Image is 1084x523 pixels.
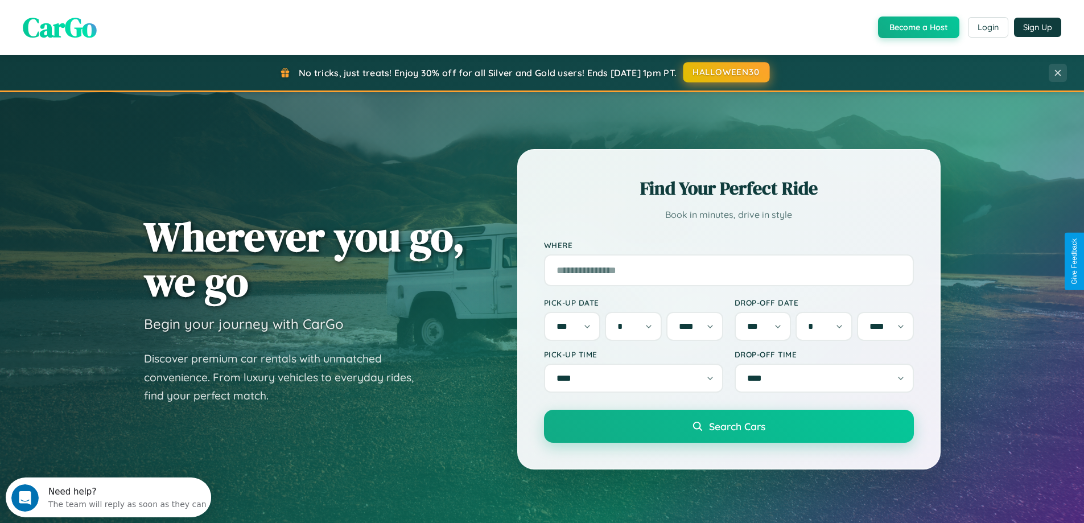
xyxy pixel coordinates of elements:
[544,349,723,359] label: Pick-up Time
[11,484,39,512] iframe: Intercom live chat
[735,298,914,307] label: Drop-off Date
[1070,238,1078,285] div: Give Feedback
[144,214,465,304] h1: Wherever you go, we go
[23,9,97,46] span: CarGo
[1014,18,1061,37] button: Sign Up
[6,477,211,517] iframe: Intercom live chat discovery launcher
[144,349,428,405] p: Discover premium car rentals with unmatched convenience. From luxury vehicles to everyday rides, ...
[709,420,765,433] span: Search Cars
[878,17,959,38] button: Become a Host
[544,176,914,201] h2: Find Your Perfect Ride
[43,10,201,19] div: Need help?
[5,5,212,36] div: Open Intercom Messenger
[735,349,914,359] label: Drop-off Time
[144,315,344,332] h3: Begin your journey with CarGo
[968,17,1008,38] button: Login
[683,62,770,83] button: HALLOWEEN30
[544,207,914,223] p: Book in minutes, drive in style
[43,19,201,31] div: The team will reply as soon as they can
[544,410,914,443] button: Search Cars
[299,67,677,79] span: No tricks, just treats! Enjoy 30% off for all Silver and Gold users! Ends [DATE] 1pm PT.
[544,298,723,307] label: Pick-up Date
[544,240,914,250] label: Where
